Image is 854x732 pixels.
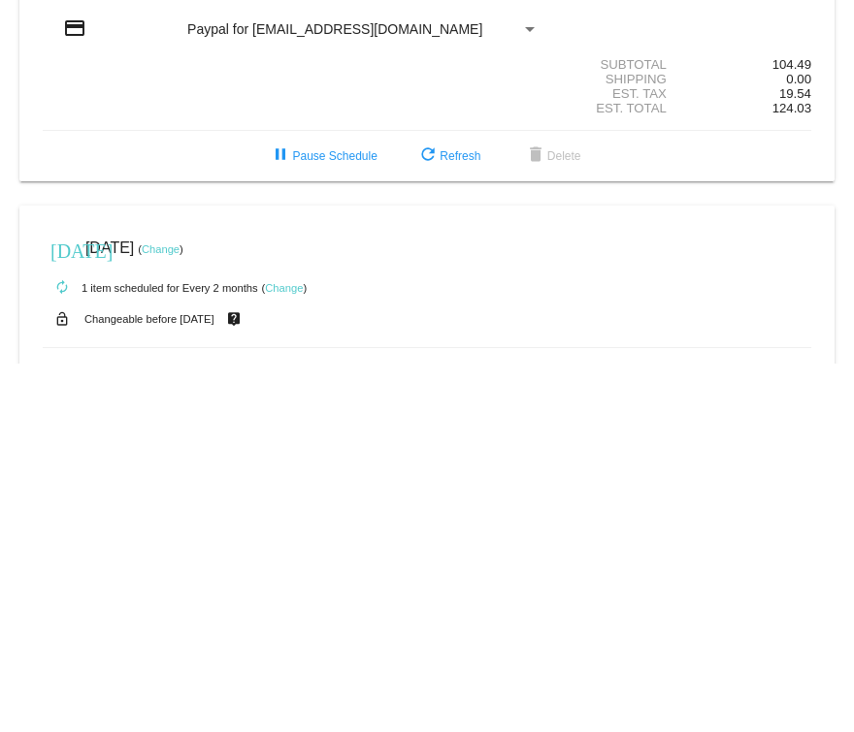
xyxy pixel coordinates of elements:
[63,16,86,40] mat-icon: credit_card
[555,86,683,101] div: Est. Tax
[786,72,811,86] span: 0.00
[50,276,74,300] mat-icon: autorenew
[524,149,581,163] span: Delete
[265,282,303,294] a: Change
[269,144,292,168] mat-icon: pause
[187,21,482,37] span: Paypal for [EMAIL_ADDRESS][DOMAIN_NAME]
[261,282,307,294] small: ( )
[269,149,377,163] span: Pause Schedule
[222,306,246,332] mat-icon: live_help
[84,313,214,325] small: Changeable before [DATE]
[187,21,539,37] mat-select: Payment Method
[50,306,74,332] mat-icon: lock_open
[555,101,683,115] div: Est. Total
[50,238,74,261] mat-icon: [DATE]
[683,57,811,72] div: 104.49
[142,243,180,255] a: Change
[779,86,811,101] span: 19.54
[555,72,683,86] div: Shipping
[138,243,183,255] small: ( )
[772,101,811,115] span: 124.03
[555,57,683,72] div: Subtotal
[43,282,258,294] small: 1 item scheduled for Every 2 months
